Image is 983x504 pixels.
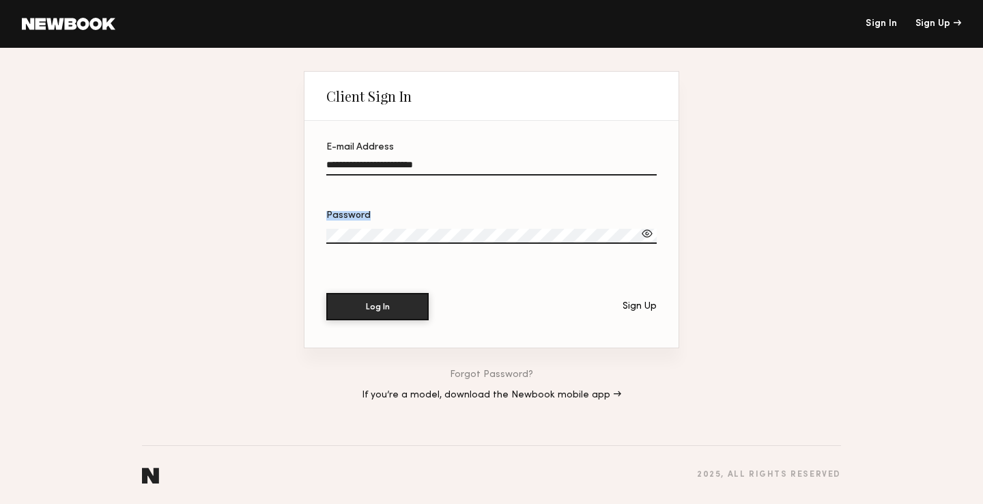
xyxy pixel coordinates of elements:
div: Sign Up [915,19,961,29]
div: Password [326,211,657,221]
button: Log In [326,293,429,320]
a: If you’re a model, download the Newbook mobile app → [362,391,621,400]
div: E-mail Address [326,143,657,152]
input: E-mail Address [326,160,657,176]
input: Password [326,229,657,244]
div: 2025 , all rights reserved [697,471,841,479]
div: Sign Up [623,302,657,311]
a: Sign In [866,19,897,29]
a: Forgot Password? [450,370,533,380]
div: Client Sign In [326,88,412,104]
